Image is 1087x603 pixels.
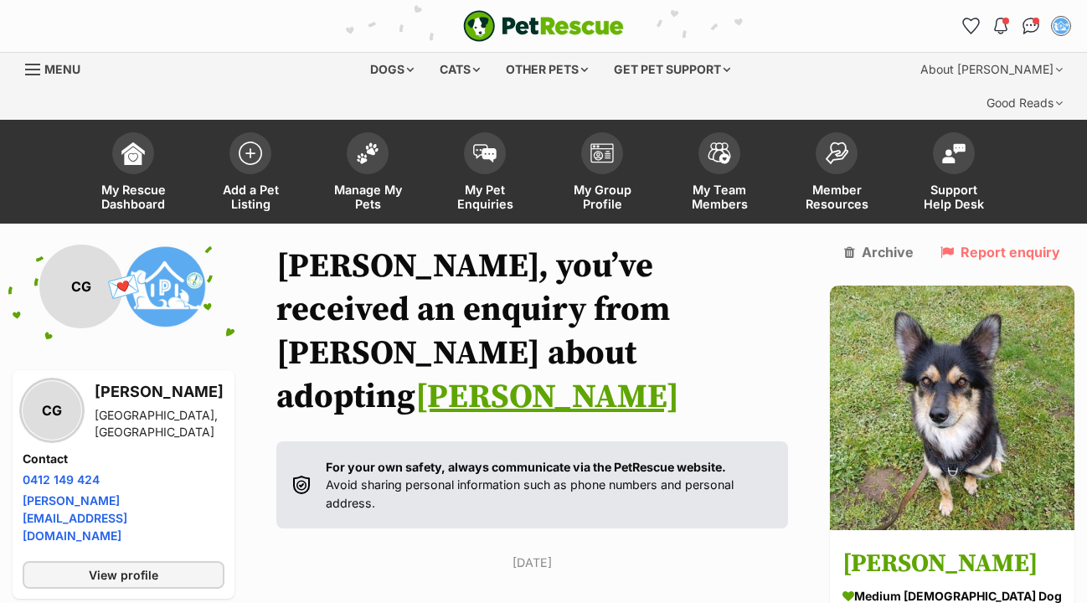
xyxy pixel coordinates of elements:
a: Conversations [1017,13,1044,39]
div: Other pets [494,53,600,86]
a: Member Resources [778,124,895,224]
img: manage-my-pets-icon-02211641906a0b7f246fdf0571729dbe1e7629f14944591b6c1af311fb30b64b.svg [356,142,379,164]
span: 💌 [105,269,142,305]
h3: [PERSON_NAME] [95,380,224,404]
img: chat-41dd97257d64d25036548639549fe6c8038ab92f7586957e7f3b1b290dea8141.svg [1023,18,1040,34]
img: logo-e224e6f780fb5917bec1dbf3a21bbac754714ae5b6737aabdf751b685950b380.svg [463,10,624,42]
button: My account [1048,13,1074,39]
p: [DATE] [276,554,788,571]
ul: Account quick links [957,13,1074,39]
div: [GEOGRAPHIC_DATA], [GEOGRAPHIC_DATA] [95,407,224,441]
a: Menu [25,53,92,83]
span: Manage My Pets [330,183,405,211]
span: Support Help Desk [916,183,992,211]
div: Dogs [358,53,425,86]
strong: For your own safety, always communicate via the PetRescue website. [326,460,726,474]
div: CG [39,245,123,328]
img: notifications-46538b983faf8c2785f20acdc204bb7945ddae34d4c08c2a6579f10ce5e182be.svg [994,18,1007,34]
img: susan bullen profile pic [1053,18,1069,34]
img: help-desk-icon-fdf02630f3aa405de69fd3d07c3f3aa587a6932b1a1747fa1d2bba05be0121f9.svg [942,143,966,163]
a: My Rescue Dashboard [75,124,192,224]
div: Cats [428,53,492,86]
span: View profile [89,566,158,584]
span: Member Resources [799,183,874,211]
span: My Pet Enquiries [447,183,523,211]
span: My Group Profile [564,183,640,211]
a: PetRescue [463,10,624,42]
h3: [PERSON_NAME] [842,545,1062,583]
img: dashboard-icon-eb2f2d2d3e046f16d808141f083e7271f6b2e854fb5c12c21221c1fb7104beca.svg [121,142,145,165]
a: [PERSON_NAME][EMAIL_ADDRESS][DOMAIN_NAME] [23,493,127,543]
h1: [PERSON_NAME], you’ve received an enquiry from [PERSON_NAME] about adopting [276,245,788,419]
p: Avoid sharing personal information such as phone numbers and personal address. [326,458,771,512]
a: My Group Profile [543,124,661,224]
a: My Pet Enquiries [426,124,543,224]
a: Favourites [957,13,984,39]
img: Pyrenees Animal Rescue profile pic [123,245,207,328]
img: team-members-icon-5396bd8760b3fe7c0b43da4ab00e1e3bb1a5d9ba89233759b79545d2d3fc5d0d.svg [708,142,731,164]
img: add-pet-listing-icon-0afa8454b4691262ce3f59096e99ab1cd57d4a30225e0717b998d2c9b9846f56.svg [239,142,262,165]
span: Menu [44,62,80,76]
img: group-profile-icon-3fa3cf56718a62981997c0bc7e787c4b2cf8bcc04b72c1350f741eb67cf2f40e.svg [590,143,614,163]
a: View profile [23,561,224,589]
div: About [PERSON_NAME] [909,53,1074,86]
a: Support Help Desk [895,124,1012,224]
div: Get pet support [602,53,742,86]
a: Report enquiry [940,245,1060,260]
img: member-resources-icon-8e73f808a243e03378d46382f2149f9095a855e16c252ad45f914b54edf8863c.svg [825,142,848,164]
a: Archive [844,245,914,260]
a: Add a Pet Listing [192,124,309,224]
a: 0412 149 424 [23,472,100,487]
div: Good Reads [975,86,1074,120]
a: My Team Members [661,124,778,224]
a: Manage My Pets [309,124,426,224]
img: pet-enquiries-icon-7e3ad2cf08bfb03b45e93fb7055b45f3efa6380592205ae92323e6603595dc1f.svg [473,144,497,162]
img: Sadie [830,286,1074,530]
span: Add a Pet Listing [213,183,288,211]
div: CG [23,381,81,440]
span: My Team Members [682,183,757,211]
button: Notifications [987,13,1014,39]
span: My Rescue Dashboard [95,183,171,211]
a: [PERSON_NAME] [415,376,679,418]
h4: Contact [23,451,224,467]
